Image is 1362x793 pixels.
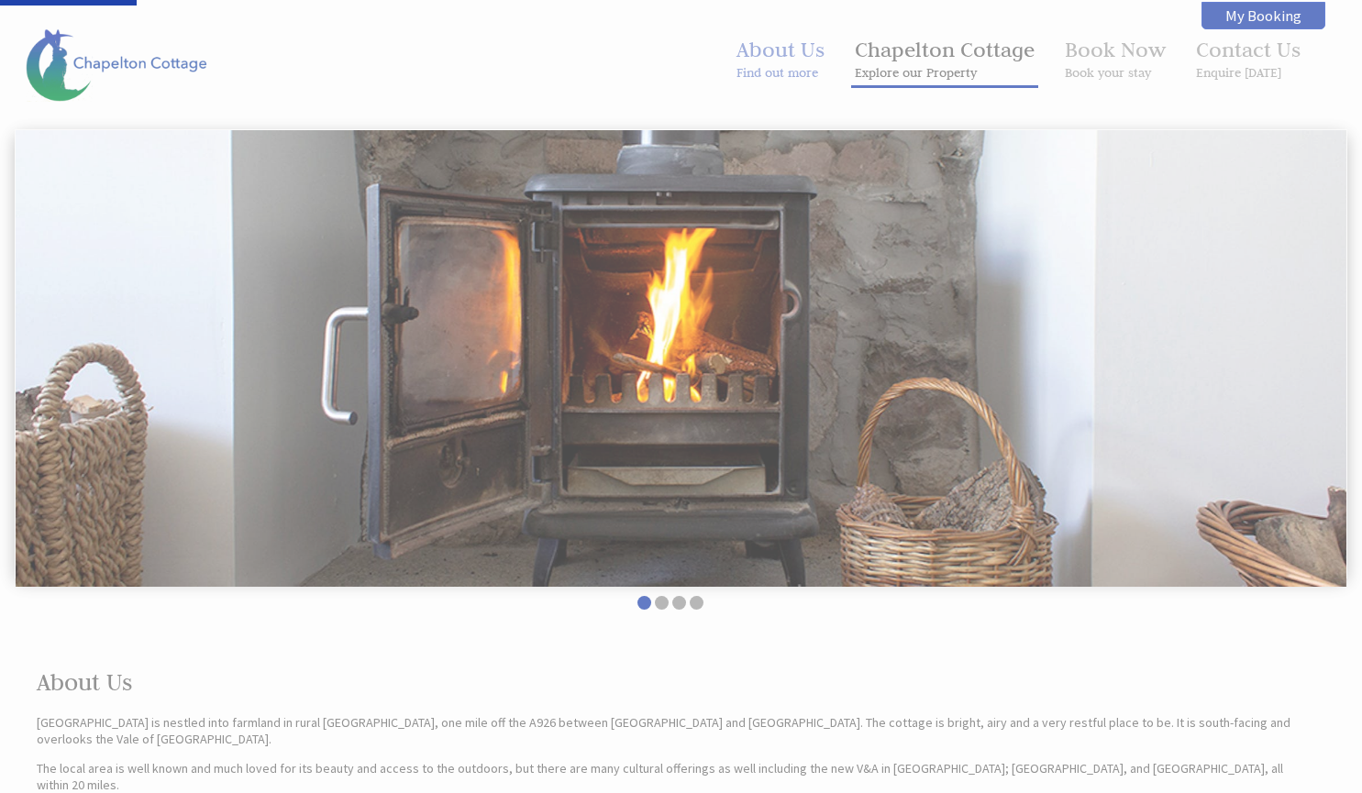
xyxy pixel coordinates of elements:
[37,760,1303,793] p: The local area is well known and much loved for its beauty and access to the outdoors, but there ...
[736,64,825,81] small: Find out more
[26,28,209,102] img: Chapelton Cottage
[37,667,1303,697] h1: About Us
[1201,2,1325,29] a: My Booking
[37,714,1303,747] p: [GEOGRAPHIC_DATA] is nestled into farmland in rural [GEOGRAPHIC_DATA], one mile off the A926 betw...
[1196,36,1301,81] a: Contact UsEnquire [DATE]
[1196,64,1301,81] small: Enquire [DATE]
[736,36,825,81] a: About UsFind out more
[855,64,1035,81] small: Explore our Property
[1065,64,1166,81] small: Book your stay
[1065,36,1166,81] a: Book NowBook your stay
[855,36,1035,81] a: Chapelton CottageExplore our Property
